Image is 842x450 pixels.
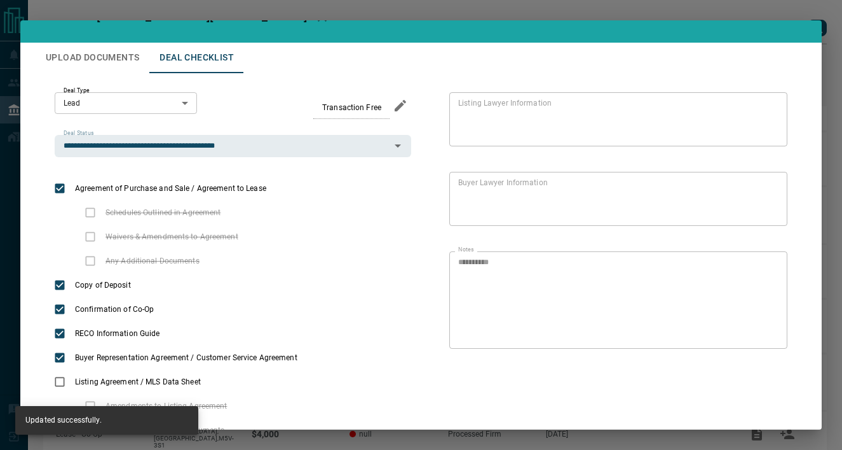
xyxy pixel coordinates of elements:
span: Listing Agreement / MLS Data Sheet [72,376,204,388]
span: Waivers & Amendments to Agreement [102,231,241,243]
label: Notes [458,246,473,254]
span: Schedules Outlined in Agreement [102,207,224,218]
textarea: text field [458,257,773,344]
textarea: text field [458,178,773,221]
button: Deal Checklist [149,43,244,73]
label: Deal Status [64,129,93,137]
div: Updated successfully. [25,410,102,431]
span: RECO Information Guide [72,328,163,339]
button: Upload Documents [36,43,149,73]
span: Amendments to Listing Agreement [102,400,231,412]
label: Deal Type [64,87,90,95]
span: Copy of Deposit [72,279,134,291]
span: Confirmation of Co-Op [72,304,157,315]
span: Agreement of Purchase and Sale / Agreement to Lease [72,183,269,194]
button: Open [389,137,407,155]
textarea: text field [458,98,773,141]
span: Any Additional Documents [102,255,203,267]
span: Buyer Representation Agreement / Customer Service Agreement [72,352,301,363]
div: Lead [55,92,197,114]
button: edit [390,95,411,116]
